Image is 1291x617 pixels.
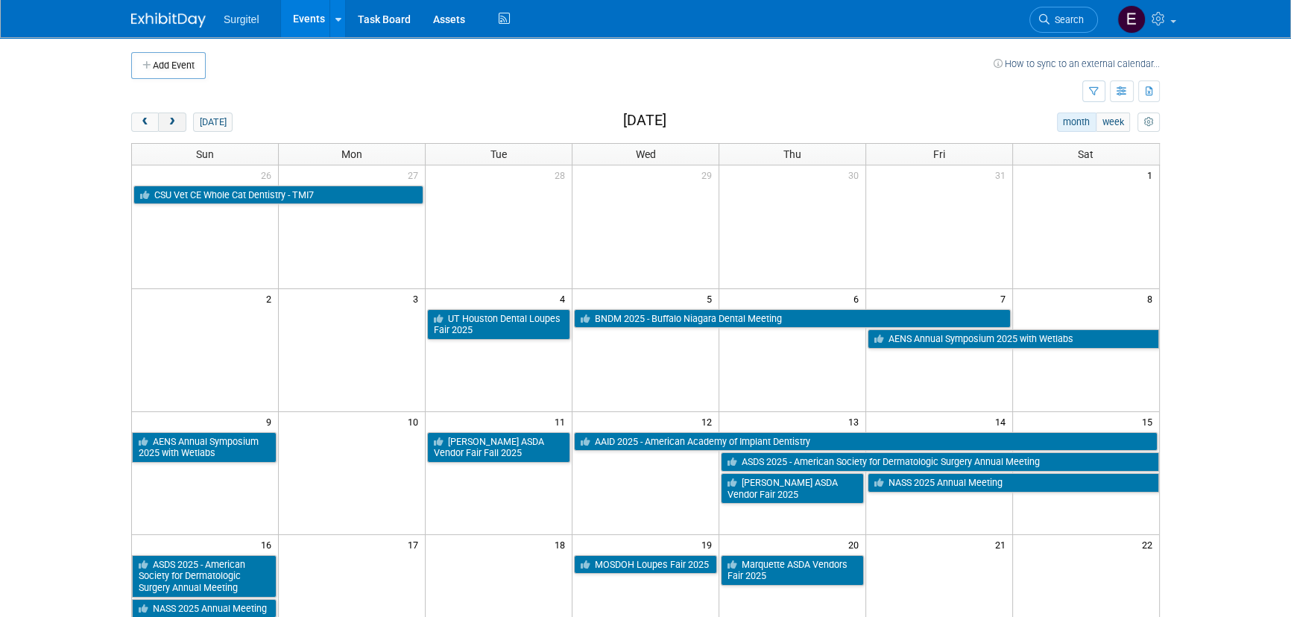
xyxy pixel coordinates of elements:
a: [PERSON_NAME] ASDA Vendor Fair Fall 2025 [427,432,570,463]
span: 28 [553,165,572,184]
a: How to sync to an external calendar... [994,58,1160,69]
span: Surgitel [224,13,259,25]
a: AENS Annual Symposium 2025 with Wetlabs [132,432,277,463]
span: 29 [700,165,719,184]
span: 15 [1140,412,1159,431]
button: month [1057,113,1096,132]
span: 4 [558,289,572,308]
span: 17 [406,535,425,554]
a: Search [1029,7,1098,33]
span: 3 [411,289,425,308]
a: MOSDOH Loupes Fair 2025 [574,555,717,575]
span: 6 [852,289,865,308]
button: Add Event [131,52,206,79]
span: 2 [265,289,278,308]
button: next [158,113,186,132]
span: Wed [635,148,655,160]
a: CSU Vet CE Whole Cat Dentistry - TMI7 [133,186,423,205]
a: ASDS 2025 - American Society for Dermatologic Surgery Annual Meeting [721,452,1159,472]
span: Tue [490,148,507,160]
a: [PERSON_NAME] ASDA Vendor Fair 2025 [721,473,864,504]
span: 21 [994,535,1012,554]
span: 27 [406,165,425,184]
span: 31 [994,165,1012,184]
button: week [1096,113,1130,132]
img: ExhibitDay [131,13,206,28]
a: UT Houston Dental Loupes Fair 2025 [427,309,570,340]
i: Personalize Calendar [1143,118,1153,127]
span: Search [1049,14,1084,25]
a: NASS 2025 Annual Meeting [868,473,1159,493]
span: 9 [265,412,278,431]
span: 13 [847,412,865,431]
span: Thu [783,148,801,160]
span: Mon [341,148,362,160]
span: 18 [553,535,572,554]
span: 5 [705,289,719,308]
span: 11 [553,412,572,431]
button: prev [131,113,159,132]
a: AAID 2025 - American Academy of Implant Dentistry [574,432,1158,452]
span: 14 [994,412,1012,431]
h2: [DATE] [623,113,666,129]
a: Marquette ASDA Vendors Fair 2025 [721,555,864,586]
a: AENS Annual Symposium 2025 with Wetlabs [868,329,1159,349]
span: 1 [1146,165,1159,184]
button: [DATE] [193,113,233,132]
span: 19 [700,535,719,554]
span: Fri [933,148,945,160]
a: BNDM 2025 - Buffalo Niagara Dental Meeting [574,309,1011,329]
span: 12 [700,412,719,431]
button: myCustomButton [1137,113,1160,132]
span: 10 [406,412,425,431]
span: Sat [1078,148,1093,160]
span: 30 [847,165,865,184]
span: 16 [259,535,278,554]
span: 8 [1146,289,1159,308]
span: Sun [196,148,214,160]
span: 22 [1140,535,1159,554]
span: 26 [259,165,278,184]
a: ASDS 2025 - American Society for Dermatologic Surgery Annual Meeting [132,555,277,598]
img: Event Coordinator [1117,5,1146,34]
span: 20 [847,535,865,554]
span: 7 [999,289,1012,308]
